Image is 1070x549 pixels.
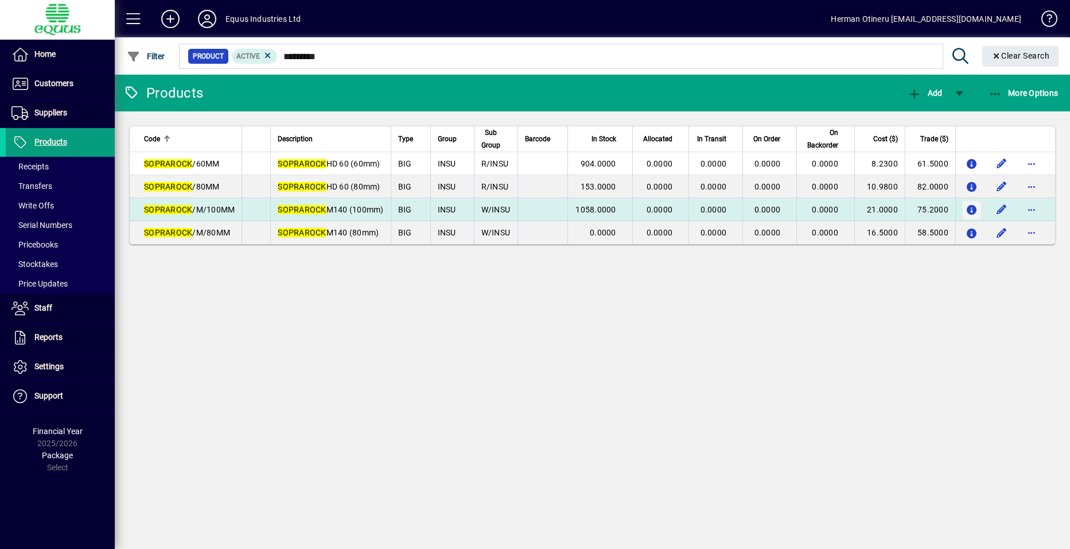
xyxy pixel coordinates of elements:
span: 0.0000 [754,182,781,191]
span: Support [34,391,63,400]
span: Staff [34,303,52,312]
em: SOPRAROCK [144,159,192,168]
a: Serial Numbers [6,215,115,235]
span: /M/80MM [144,228,230,237]
span: HD 60 (80mm) [278,182,380,191]
mat-chip: Activation Status: Active [232,49,278,64]
span: Sub Group [481,126,500,152]
a: Stocktakes [6,254,115,274]
span: Products [34,137,67,146]
span: Package [42,451,73,460]
span: 0.0000 [647,228,673,237]
span: /M/100MM [144,205,235,214]
span: 0.0000 [701,182,727,191]
span: W/INSU [481,228,511,237]
button: More options [1022,223,1041,242]
span: Description [278,133,313,145]
span: 0.0000 [812,159,838,168]
span: /60MM [144,159,220,168]
span: Price Updates [11,279,68,288]
a: Receipts [6,157,115,176]
div: Equus Industries Ltd [225,10,301,28]
em: SOPRAROCK [278,182,326,191]
span: 0.0000 [701,228,727,237]
em: SOPRAROCK [278,228,326,237]
span: 0.0000 [812,182,838,191]
div: In Transit [696,133,737,145]
span: In Transit [697,133,726,145]
span: Pricebooks [11,240,58,249]
div: Sub Group [481,126,511,152]
span: 904.0000 [581,159,616,168]
button: Add [152,9,189,29]
td: 75.2000 [905,198,955,221]
em: SOPRAROCK [278,159,326,168]
div: Allocated [640,133,683,145]
td: 82.0000 [905,175,955,198]
span: Customers [34,79,73,88]
em: SOPRAROCK [144,228,192,237]
span: Write Offs [11,201,54,210]
span: BIG [398,159,412,168]
span: 153.0000 [581,182,616,191]
span: Serial Numbers [11,221,72,230]
td: 58.5000 [905,221,955,244]
span: M140 (100mm) [278,205,383,214]
span: Product [193,51,224,62]
div: Code [144,133,235,145]
span: Add [908,88,942,98]
em: SOPRAROCK [144,205,192,214]
div: In Stock [575,133,627,145]
span: 0.0000 [647,182,673,191]
span: More Options [989,88,1059,98]
td: 61.5000 [905,152,955,175]
span: 0.0000 [590,228,616,237]
td: 16.5000 [854,221,905,244]
button: Edit [993,154,1011,173]
span: 0.0000 [701,205,727,214]
span: Cost ($) [873,133,898,145]
a: Transfers [6,176,115,196]
span: 0.0000 [701,159,727,168]
span: On Backorder [804,126,838,152]
button: Clear [982,46,1059,67]
span: 0.0000 [647,205,673,214]
button: More options [1022,177,1041,196]
span: R/INSU [481,182,509,191]
span: W/INSU [481,205,511,214]
span: BIG [398,182,412,191]
span: 0.0000 [754,159,781,168]
span: BIG [398,205,412,214]
a: Price Updates [6,274,115,293]
span: 0.0000 [754,205,781,214]
span: M140 (80mm) [278,228,379,237]
a: Pricebooks [6,235,115,254]
td: 8.2300 [854,152,905,175]
button: More options [1022,154,1041,173]
em: SOPRAROCK [278,205,326,214]
span: Barcode [525,133,550,145]
button: Edit [993,223,1011,242]
span: 0.0000 [647,159,673,168]
span: BIG [398,228,412,237]
a: Reports [6,323,115,352]
button: Profile [189,9,225,29]
span: 0.0000 [812,205,838,214]
div: On Backorder [804,126,849,152]
a: Write Offs [6,196,115,215]
span: Group [438,133,457,145]
span: On Order [753,133,780,145]
span: Suppliers [34,108,67,117]
a: Suppliers [6,99,115,127]
a: Knowledge Base [1033,2,1056,40]
div: Products [123,84,203,102]
span: INSU [438,205,456,214]
span: Active [236,52,260,60]
span: 1058.0000 [575,205,616,214]
span: INSU [438,228,456,237]
span: Code [144,133,160,145]
em: SOPRAROCK [144,182,192,191]
span: Allocated [643,133,672,145]
a: Staff [6,294,115,323]
button: More options [1022,200,1041,219]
